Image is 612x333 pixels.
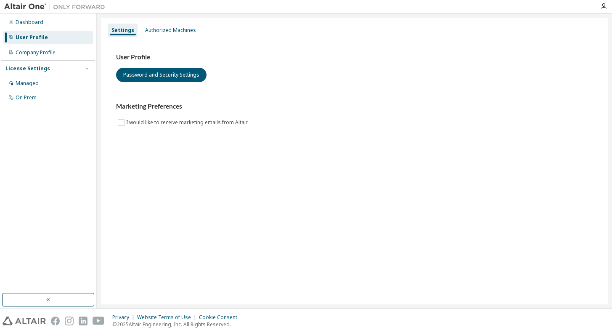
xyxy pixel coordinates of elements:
[137,314,199,321] div: Website Terms of Use
[3,317,46,325] img: altair_logo.svg
[4,3,109,11] img: Altair One
[112,321,242,328] p: © 2025 Altair Engineering, Inc. All Rights Reserved.
[16,19,43,26] div: Dashboard
[112,314,137,321] div: Privacy
[5,65,50,72] div: License Settings
[93,317,105,325] img: youtube.svg
[16,80,39,87] div: Managed
[116,102,593,111] h3: Marketing Preferences
[51,317,60,325] img: facebook.svg
[126,117,249,128] label: I would like to receive marketing emails from Altair
[79,317,87,325] img: linkedin.svg
[16,49,56,56] div: Company Profile
[16,34,48,41] div: User Profile
[111,27,134,34] div: Settings
[116,68,207,82] button: Password and Security Settings
[199,314,242,321] div: Cookie Consent
[16,94,37,101] div: On Prem
[145,27,196,34] div: Authorized Machines
[65,317,74,325] img: instagram.svg
[116,53,593,61] h3: User Profile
